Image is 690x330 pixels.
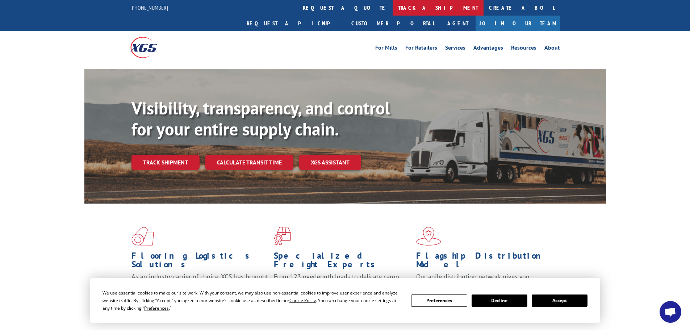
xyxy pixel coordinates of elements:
[103,289,402,312] div: We use essential cookies to make our site work. With your consent, we may also use non-essential ...
[375,45,397,53] a: For Mills
[511,45,536,53] a: Resources
[405,45,437,53] a: For Retailers
[241,16,346,31] a: Request a pickup
[131,272,268,298] span: As an industry carrier of choice, XGS has brought innovation and dedication to flooring logistics...
[144,305,169,311] span: Preferences
[274,227,291,246] img: xgs-icon-focused-on-flooring-red
[532,295,587,307] button: Accept
[411,295,467,307] button: Preferences
[299,155,361,170] a: XGS ASSISTANT
[472,295,527,307] button: Decline
[476,16,560,31] a: Join Our Team
[660,301,681,323] div: Open chat
[416,272,549,289] span: Our agile distribution network gives you nationwide inventory management on demand.
[131,251,268,272] h1: Flooring Logistics Solutions
[416,251,553,272] h1: Flagship Distribution Model
[274,251,411,272] h1: Specialized Freight Experts
[445,45,465,53] a: Services
[130,4,168,11] a: [PHONE_NUMBER]
[416,227,441,246] img: xgs-icon-flagship-distribution-model-red
[205,155,293,170] a: Calculate transit time
[346,16,440,31] a: Customer Portal
[274,272,411,305] p: From 123 overlength loads to delicate cargo, our experienced staff knows the best way to move you...
[544,45,560,53] a: About
[473,45,503,53] a: Advantages
[131,227,154,246] img: xgs-icon-total-supply-chain-intelligence-red
[131,155,200,170] a: Track shipment
[90,278,600,323] div: Cookie Consent Prompt
[440,16,476,31] a: Agent
[131,97,390,140] b: Visibility, transparency, and control for your entire supply chain.
[289,297,316,304] span: Cookie Policy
